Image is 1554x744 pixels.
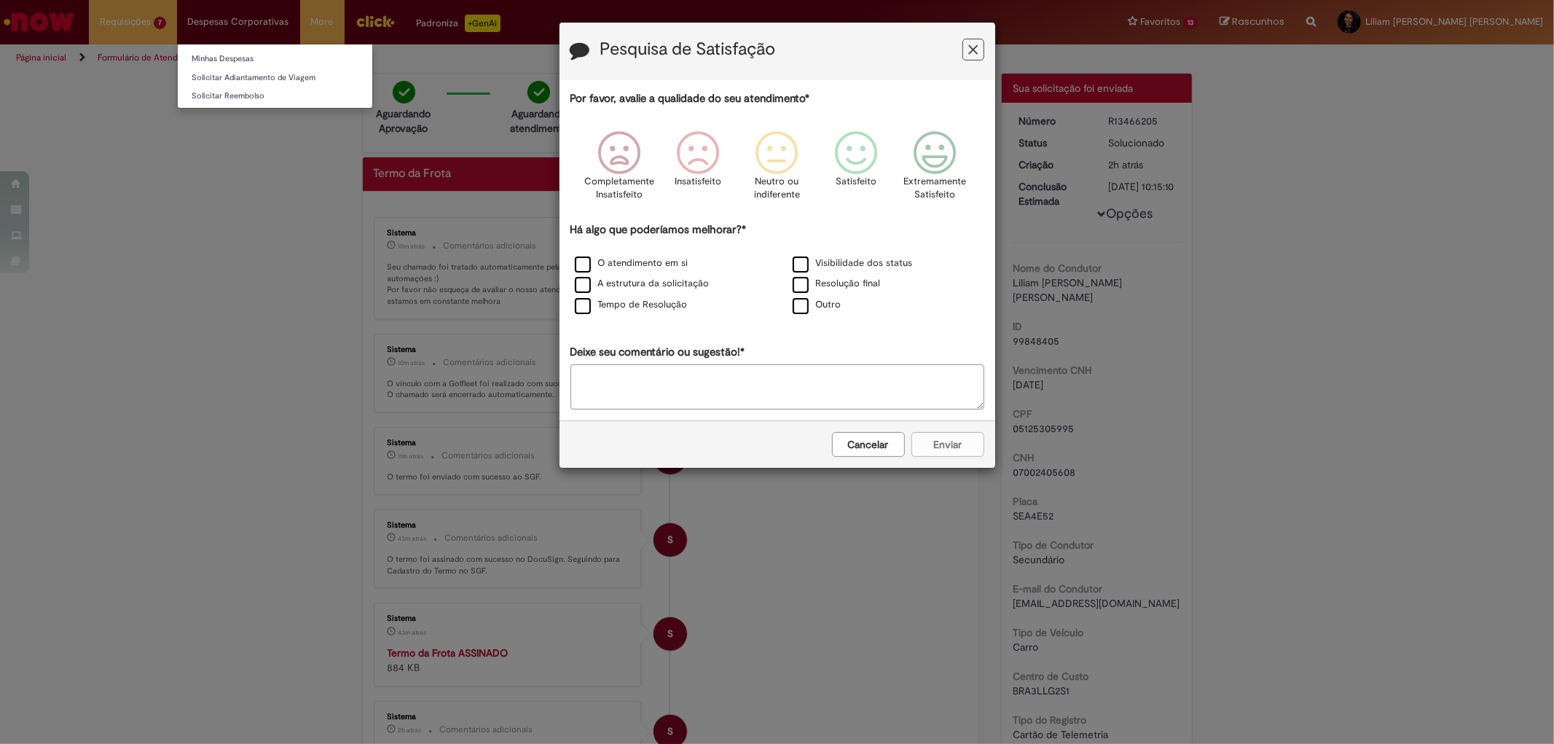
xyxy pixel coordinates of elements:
[582,120,656,220] div: Completamente Insatisfeito
[661,120,735,220] div: Insatisfeito
[575,277,710,291] label: A estrutura da solicitação
[600,40,776,59] label: Pesquisa de Satisfação
[178,51,372,67] a: Minhas Despesas
[793,257,913,270] label: Visibilidade dos status
[903,175,966,202] p: Extremamente Satisfeito
[836,175,876,189] p: Satisfeito
[819,120,893,220] div: Satisfeito
[739,120,814,220] div: Neutro ou indiferente
[178,88,372,104] a: Solicitar Reembolso
[177,44,373,109] ul: Despesas Corporativas
[898,120,972,220] div: Extremamente Satisfeito
[793,277,881,291] label: Resolução final
[570,345,745,360] label: Deixe seu comentário ou sugestão!*
[793,298,841,312] label: Outro
[575,298,688,312] label: Tempo de Resolução
[178,70,372,86] a: Solicitar Adiantamento de Viagem
[570,91,810,106] label: Por favor, avalie a qualidade do seu atendimento*
[750,175,803,202] p: Neutro ou indiferente
[584,175,654,202] p: Completamente Insatisfeito
[832,432,905,457] button: Cancelar
[575,257,688,270] label: O atendimento em si
[675,175,721,189] p: Insatisfeito
[570,222,984,316] div: Há algo que poderíamos melhorar?*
